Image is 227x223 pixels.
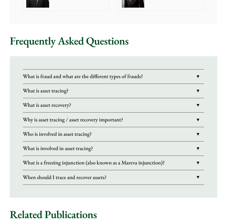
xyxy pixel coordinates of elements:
a: What is fraud and what are the different types of frauds? [23,70,204,84]
a: What is a freezing injunction (also known as a Mareva injunction)? [23,156,204,170]
a: What is involved in asset tracing? [23,142,204,156]
a: Why is asset tracing / asset recovery important? [23,113,204,127]
h2: Related Publications [10,208,217,221]
a: What is asset tracing? [23,84,204,98]
a: Who is involved in asset tracing? [23,127,204,141]
h2: Frequently Asked Questions [10,34,217,48]
a: When should I trace and recover assets? [23,170,204,184]
a: What is asset recovery? [23,98,204,112]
